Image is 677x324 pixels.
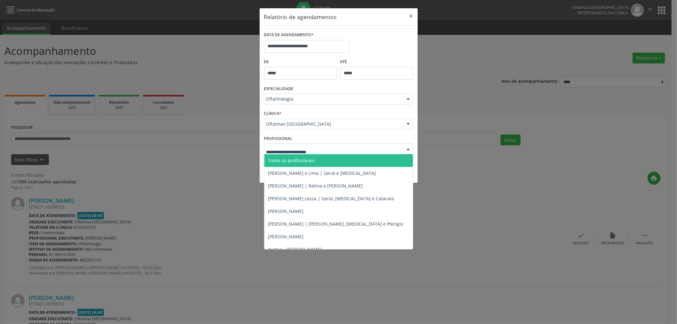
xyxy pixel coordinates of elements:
span: [PERSON_NAME] | Retina e [PERSON_NAME] [268,183,363,189]
label: ESPECIALIDADE [264,84,294,94]
label: DATA DE AGENDAMENTO [264,30,314,40]
h5: Relatório de agendamentos [264,13,337,21]
span: Oftalmax [GEOGRAPHIC_DATA] [266,121,400,127]
span: [PERSON_NAME] [268,208,304,214]
label: CLÍNICA [264,109,282,119]
span: Todos os profissionais [268,157,315,163]
label: ATÉ [340,57,413,67]
span: Oftalmologia [266,96,400,102]
span: [PERSON_NAME] [268,234,304,240]
span: Inativa - [PERSON_NAME] [268,246,322,252]
span: [PERSON_NAME] e Lima | Geral e [MEDICAL_DATA] [268,170,376,176]
span: [PERSON_NAME] Lessa | Geral, [MEDICAL_DATA] e Catarata [268,195,394,202]
button: Close [405,8,418,24]
label: De [264,57,337,67]
label: PROFISSIONAL [264,134,293,143]
span: [PERSON_NAME] | [PERSON_NAME], [MEDICAL_DATA] e Pterígio [268,221,403,227]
